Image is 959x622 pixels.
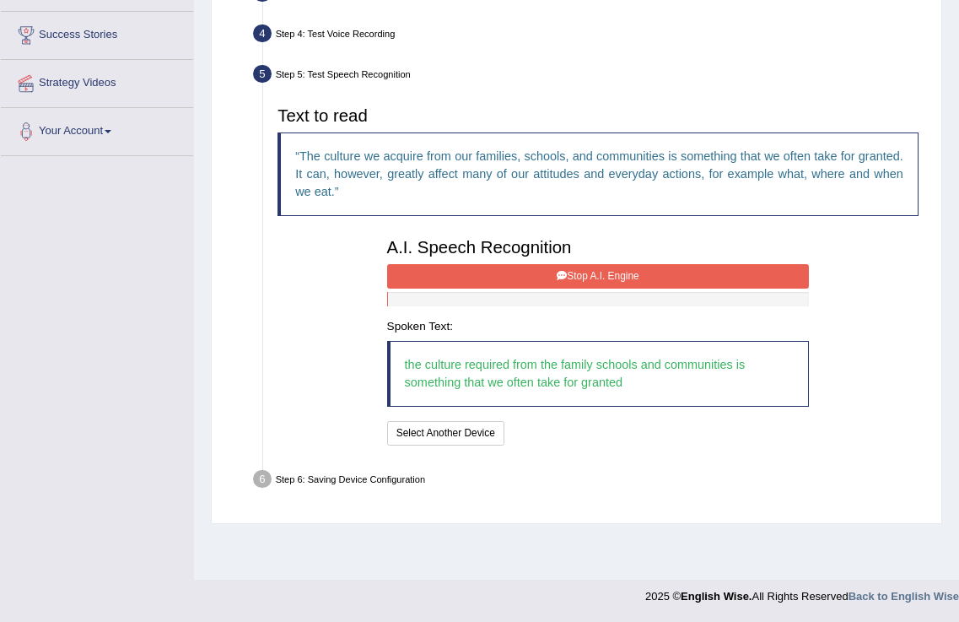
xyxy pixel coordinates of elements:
strong: English Wise. [681,590,752,603]
a: Your Account [1,108,193,150]
a: Strategy Videos [1,60,193,102]
blockquote: the culture required from the family schools and communities is something that we often take for ... [387,341,810,408]
h3: Text to read [277,106,919,125]
q: The culture we acquire from our families, schools, and communities is something that we often tak... [295,149,903,199]
h3: A.I. Speech Recognition [387,238,810,257]
div: Step 6: Saving Device Configuration [247,466,935,497]
div: 2025 © All Rights Reserved [645,580,959,604]
a: Back to English Wise [849,590,959,603]
button: Stop A.I. Engine [387,264,810,289]
a: Success Stories [1,12,193,54]
button: Select Another Device [387,421,504,446]
h4: Spoken Text: [387,321,810,333]
div: Step 5: Test Speech Recognition [247,61,935,92]
div: Step 4: Test Voice Recording [247,20,935,51]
